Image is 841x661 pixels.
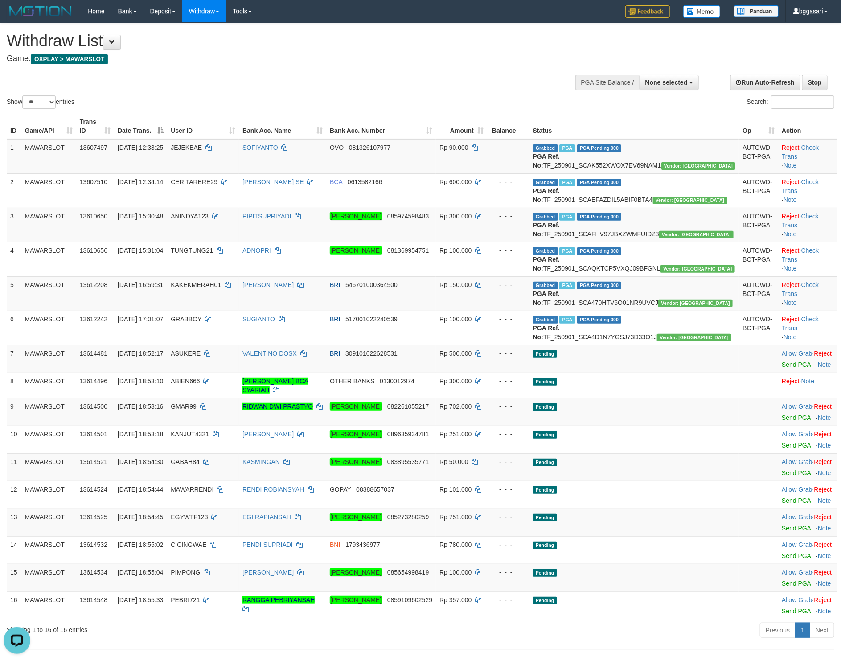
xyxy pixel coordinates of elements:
[21,242,76,276] td: MAWARSLOT
[491,540,526,549] div: - - -
[782,144,819,160] a: Check Trans
[782,580,811,587] a: Send PGA
[782,316,800,323] a: Reject
[330,212,382,220] em: [PERSON_NAME]
[118,213,163,220] span: [DATE] 15:30:48
[818,525,831,532] a: Note
[330,458,382,466] em: [PERSON_NAME]
[21,509,76,536] td: MAWARSLOT
[739,311,778,345] td: AUTOWD-BOT-PGA
[782,403,812,410] a: Allow Grab
[782,350,814,357] span: ·
[529,208,739,242] td: TF_250901_SCAFHV97JBXZWMFUIDZ3
[439,350,472,357] span: Rp 500.000
[533,222,560,238] b: PGA Ref. No:
[242,281,294,288] a: [PERSON_NAME]
[529,242,739,276] td: TF_250901_SCAQKTCP5VXQJ09BFGNL
[784,265,797,272] a: Note
[114,114,167,139] th: Date Trans.: activate to sort column descending
[782,281,800,288] a: Reject
[782,316,819,332] a: Check Trans
[782,281,819,297] a: Check Trans
[118,350,163,357] span: [DATE] 18:52:17
[782,458,814,465] span: ·
[439,281,472,288] span: Rp 150.000
[782,247,800,254] a: Reject
[21,139,76,174] td: MAWARSLOT
[7,426,21,453] td: 10
[7,95,74,109] label: Show entries
[577,247,622,255] span: PGA Pending
[782,486,814,493] span: ·
[349,144,390,151] span: Copy 081326107977 to clipboard
[577,316,622,324] span: PGA Pending
[782,513,812,521] a: Allow Grab
[559,144,575,152] span: Marked by bggarif
[778,345,837,373] td: ·
[21,173,76,208] td: MAWARSLOT
[491,430,526,439] div: - - -
[818,361,831,368] a: Note
[810,623,834,638] a: Next
[491,280,526,289] div: - - -
[118,316,163,323] span: [DATE] 17:01:07
[640,75,699,90] button: None selected
[387,513,429,521] span: Copy 085273280259 to clipboard
[814,458,832,465] a: Reject
[21,426,76,453] td: MAWARSLOT
[491,457,526,466] div: - - -
[747,95,834,109] label: Search:
[326,114,436,139] th: Bank Acc. Number: activate to sort column ascending
[80,213,107,220] span: 13610650
[739,276,778,311] td: AUTOWD-BOT-PGA
[330,486,351,493] span: GOPAY
[782,486,812,493] a: Allow Grab
[330,350,340,357] span: BRI
[533,324,560,341] b: PGA Ref. No:
[242,513,291,521] a: EGI RAPIANSAH
[559,247,575,255] span: Marked by bggariesamuel
[348,178,382,185] span: Copy 0613582166 to clipboard
[739,114,778,139] th: Op: activate to sort column ascending
[782,513,814,521] span: ·
[778,276,837,311] td: · ·
[533,187,560,203] b: PGA Ref. No:
[533,378,557,386] span: Pending
[782,541,812,548] a: Allow Grab
[533,179,558,186] span: Grabbed
[782,596,812,604] a: Allow Grab
[760,623,796,638] a: Previous
[171,403,197,410] span: GMAR99
[784,162,797,169] a: Note
[533,290,560,306] b: PGA Ref. No:
[7,509,21,536] td: 13
[782,497,811,504] a: Send PGA
[7,311,21,345] td: 6
[80,281,107,288] span: 13612208
[814,596,832,604] a: Reject
[657,334,731,341] span: Vendor URL: https://secure10.1velocity.biz
[625,5,670,18] img: Feedback.jpg
[21,481,76,509] td: MAWARSLOT
[778,311,837,345] td: · ·
[818,414,831,421] a: Note
[7,32,552,50] h1: Withdraw List
[7,398,21,426] td: 9
[21,345,76,373] td: MAWARSLOT
[778,509,837,536] td: ·
[80,247,107,254] span: 13610656
[802,75,828,90] a: Stop
[577,144,622,152] span: PGA Pending
[171,213,209,220] span: ANINDYA123
[818,552,831,559] a: Note
[439,378,472,385] span: Rp 300.000
[345,281,398,288] span: Copy 546701000364500 to clipboard
[814,541,832,548] a: Reject
[330,430,382,438] em: [PERSON_NAME]
[22,95,56,109] select: Showentries
[171,144,202,151] span: JEJEKBAE
[784,299,797,306] a: Note
[491,212,526,221] div: - - -
[577,179,622,186] span: PGA Pending
[782,431,812,438] a: Allow Grab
